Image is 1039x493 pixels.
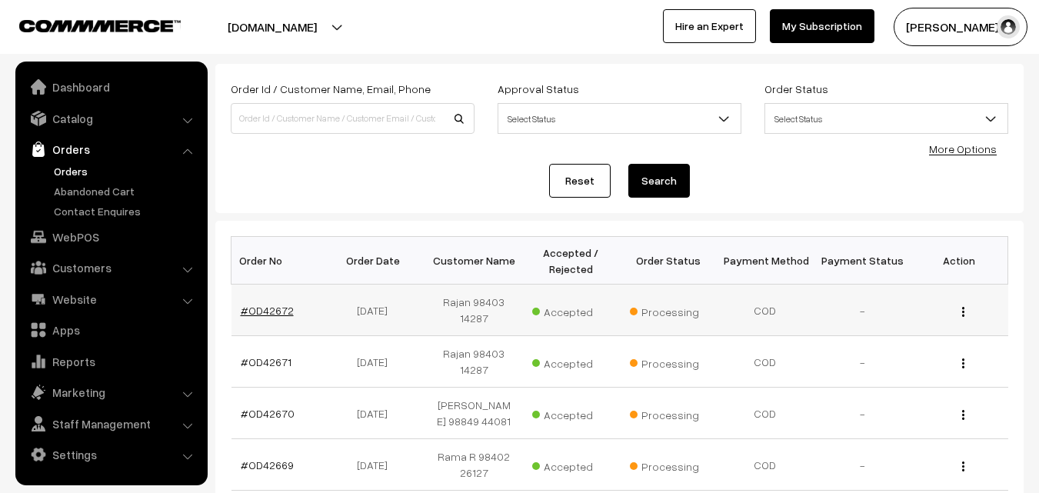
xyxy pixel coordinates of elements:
a: Marketing [19,378,202,406]
img: COMMMERCE [19,20,181,32]
button: [DOMAIN_NAME] [174,8,371,46]
a: #OD42672 [241,304,294,317]
a: WebPOS [19,223,202,251]
th: Payment Status [814,237,911,285]
a: Dashboard [19,73,202,101]
th: Accepted / Rejected [522,237,619,285]
a: Catalog [19,105,202,132]
td: Rajan 98403 14287 [425,336,522,388]
th: Order No [231,237,328,285]
a: Reports [19,348,202,375]
a: #OD42670 [241,407,295,420]
span: Select Status [498,105,741,132]
a: Orders [19,135,202,163]
td: - [814,388,911,439]
td: [PERSON_NAME] 98849 44081 [425,388,522,439]
img: Menu [962,461,964,471]
span: Processing [630,300,707,320]
a: My Subscription [770,9,874,43]
span: Processing [630,455,707,475]
a: Customers [19,254,202,281]
span: Accepted [532,403,609,423]
img: user [997,15,1020,38]
th: Action [911,237,1007,285]
td: [DATE] [328,285,425,336]
span: Accepted [532,455,609,475]
td: COD [717,336,814,388]
label: Approval Status [498,81,579,97]
td: [DATE] [328,336,425,388]
a: Reset [549,164,611,198]
td: COD [717,388,814,439]
td: COD [717,439,814,491]
th: Order Date [328,237,425,285]
a: Contact Enquires [50,203,202,219]
td: Rama R 98402 26127 [425,439,522,491]
a: #OD42669 [241,458,294,471]
span: Processing [630,403,707,423]
td: - [814,439,911,491]
td: COD [717,285,814,336]
button: [PERSON_NAME] s… [894,8,1027,46]
input: Order Id / Customer Name / Customer Email / Customer Phone [231,103,475,134]
td: [DATE] [328,388,425,439]
th: Payment Method [717,237,814,285]
label: Order Id / Customer Name, Email, Phone [231,81,431,97]
span: Select Status [764,103,1008,134]
th: Customer Name [425,237,522,285]
td: Rajan 98403 14287 [425,285,522,336]
a: COMMMERCE [19,15,154,34]
td: - [814,285,911,336]
img: Menu [962,307,964,317]
span: Accepted [532,351,609,371]
a: Apps [19,316,202,344]
button: Search [628,164,690,198]
a: Hire an Expert [663,9,756,43]
td: [DATE] [328,439,425,491]
img: Menu [962,410,964,420]
img: Menu [962,358,964,368]
a: Staff Management [19,410,202,438]
a: Abandoned Cart [50,183,202,199]
a: Settings [19,441,202,468]
a: Orders [50,163,202,179]
span: Processing [630,351,707,371]
td: - [814,336,911,388]
th: Order Status [620,237,717,285]
a: More Options [929,142,997,155]
span: Select Status [498,103,741,134]
a: #OD42671 [241,355,291,368]
label: Order Status [764,81,828,97]
span: Select Status [765,105,1007,132]
span: Accepted [532,300,609,320]
a: Website [19,285,202,313]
